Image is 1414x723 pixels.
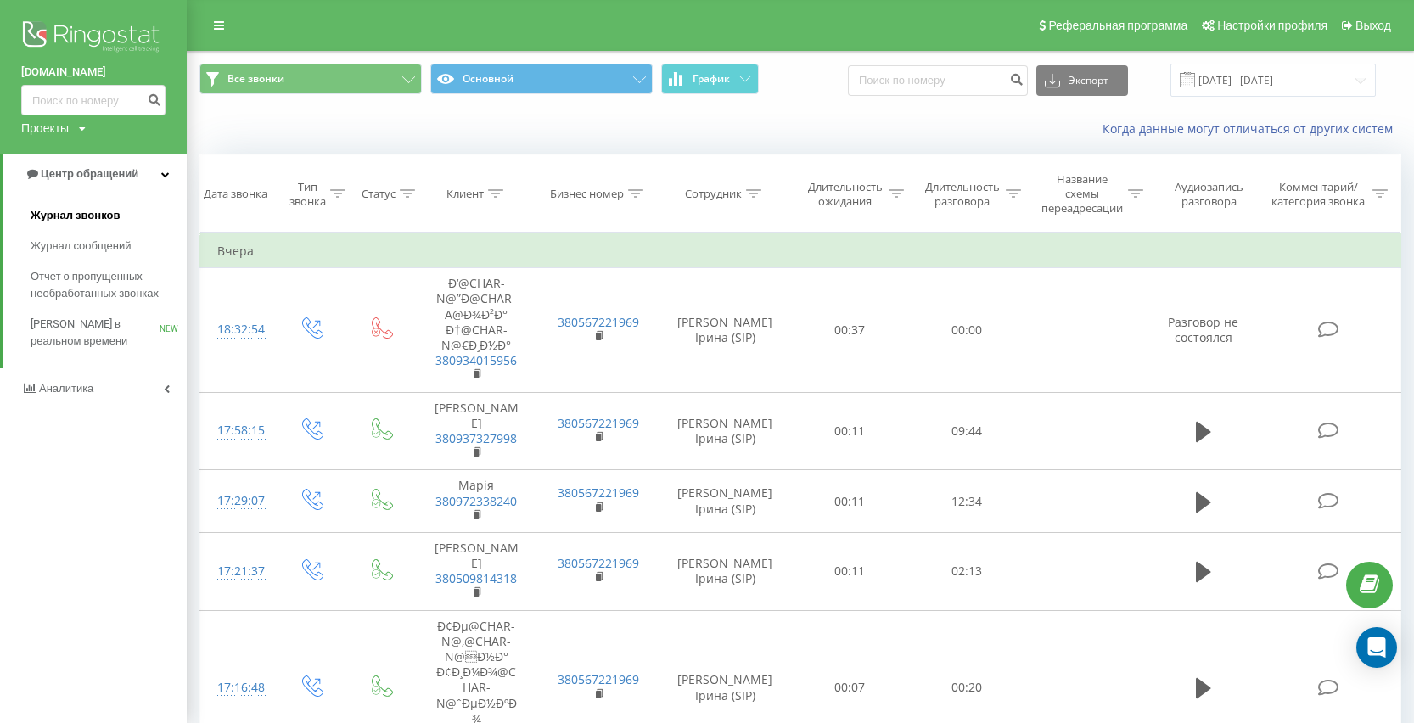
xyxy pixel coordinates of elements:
td: 00:11 [791,470,908,533]
button: Все звонки [199,64,422,94]
a: 380937327998 [435,430,517,446]
span: Журнал звонков [31,207,120,224]
td: 00:00 [908,268,1025,392]
div: Бизнес номер [550,187,624,201]
a: 380934015956 [435,352,517,368]
span: Разговор не состоялся [1168,314,1238,345]
td: [PERSON_NAME] [416,392,538,470]
td: [PERSON_NAME] Ірина (SIP) [659,268,791,392]
td: [PERSON_NAME] Ірина (SIP) [659,470,791,533]
span: Центр обращений [41,167,138,180]
button: График [661,64,759,94]
td: Вчера [200,234,1401,268]
div: 17:58:15 [217,414,258,447]
div: Аудиозапись разговора [1163,180,1256,209]
span: Выход [1355,19,1391,32]
div: 17:21:37 [217,555,258,588]
td: Ð‘@CHAR-N@”Ð@CHAR-A@Ð¾Ð²Ð° Ð†@CHAR-N@€Ð¸Ð½Ð° [416,268,538,392]
div: 18:32:54 [217,313,258,346]
a: Журнал звонков [31,200,187,231]
td: 02:13 [908,532,1025,610]
div: 17:16:48 [217,671,258,704]
span: Реферальная программа [1048,19,1187,32]
span: График [693,73,730,85]
td: Марія [416,470,538,533]
div: Название схемы переадресации [1041,172,1124,216]
div: Open Intercom Messenger [1356,627,1397,668]
a: [DOMAIN_NAME] [21,64,166,81]
img: Ringostat logo [21,17,166,59]
a: 380567221969 [558,671,639,687]
a: Когда данные могут отличаться от других систем [1103,120,1401,137]
td: [PERSON_NAME] Ірина (SIP) [659,392,791,470]
td: 00:11 [791,392,908,470]
td: [PERSON_NAME] [416,532,538,610]
a: 380972338240 [435,493,517,509]
a: [PERSON_NAME] в реальном времениNEW [31,309,187,356]
td: 00:11 [791,532,908,610]
a: 380509814318 [435,570,517,586]
a: 380567221969 [558,415,639,431]
div: Комментарий/категория звонка [1269,180,1368,209]
a: Журнал сообщений [31,231,187,261]
div: Клиент [446,187,484,201]
a: 380567221969 [558,555,639,571]
div: Тип звонка [289,180,326,209]
td: 09:44 [908,392,1025,470]
div: Статус [362,187,396,201]
div: Длительность разговора [923,180,1002,209]
span: Отчет о пропущенных необработанных звонках [31,268,178,302]
input: Поиск по номеру [21,85,166,115]
div: Проекты [21,120,69,137]
div: Сотрудник [685,187,742,201]
span: Настройки профиля [1217,19,1327,32]
div: 17:29:07 [217,485,258,518]
div: Дата звонка [204,187,267,201]
span: Аналитика [39,382,93,395]
td: 12:34 [908,470,1025,533]
a: Центр обращений [3,154,187,194]
a: 380567221969 [558,485,639,501]
span: Журнал сообщений [31,238,131,255]
span: [PERSON_NAME] в реальном времени [31,316,160,350]
button: Основной [430,64,653,94]
button: Экспорт [1036,65,1128,96]
div: Длительность ожидания [806,180,884,209]
a: 380567221969 [558,314,639,330]
input: Поиск по номеру [848,65,1028,96]
a: Отчет о пропущенных необработанных звонках [31,261,187,309]
td: 00:37 [791,268,908,392]
td: [PERSON_NAME] Ірина (SIP) [659,532,791,610]
span: Все звонки [227,72,284,86]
